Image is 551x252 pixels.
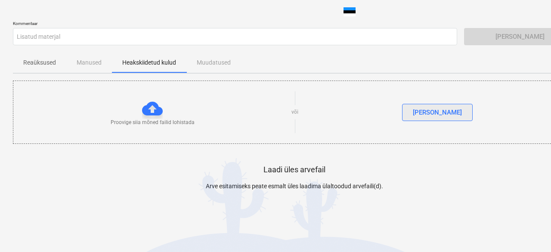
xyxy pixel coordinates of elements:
[263,165,325,174] font: Laadi üles arvefail
[402,104,473,121] button: [PERSON_NAME]
[291,109,298,115] font: või
[413,109,462,116] font: [PERSON_NAME]
[13,21,37,26] font: Kommentaar
[122,59,176,66] font: Heakskiidetud kulud
[206,183,383,190] font: Arve esitamiseks peate esmalt üles laadima ülaltoodud arvefaili(d).
[111,119,195,125] font: Proovige siia mõned failid lohistada
[23,59,56,66] font: Reaüksused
